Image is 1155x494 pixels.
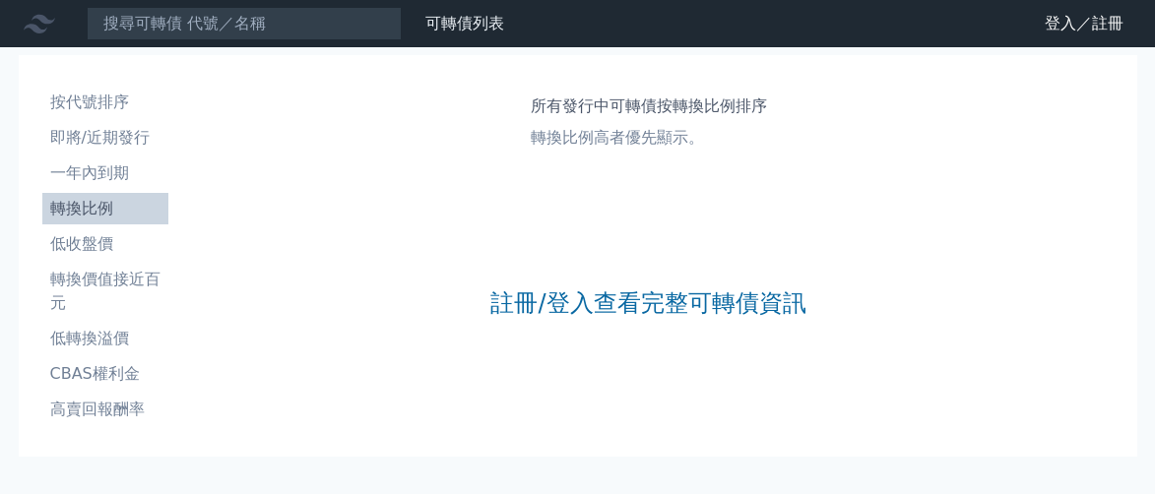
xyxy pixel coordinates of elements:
[42,232,168,256] li: 低收盤價
[42,91,168,114] li: 按代號排序
[42,193,168,224] a: 轉換比例
[490,287,805,319] a: 註冊/登入查看完整可轉債資訊
[42,197,168,220] li: 轉換比例
[87,7,402,40] input: 搜尋可轉債 代號／名稱
[42,126,168,150] li: 即將/近期發行
[42,157,168,189] a: 一年內到期
[42,268,168,315] li: 轉換價值接近百元
[42,323,168,354] a: 低轉換溢價
[531,94,767,118] h1: 所有發行中可轉債按轉換比例排序
[42,161,168,185] li: 一年內到期
[1029,8,1139,39] a: 登入／註冊
[42,362,168,386] li: CBAS權利金
[531,126,767,150] p: 轉換比例高者優先顯示。
[42,228,168,260] a: 低收盤價
[42,87,168,118] a: 按代號排序
[42,394,168,425] a: 高賣回報酬率
[42,264,168,319] a: 轉換價值接近百元
[42,398,168,421] li: 高賣回報酬率
[42,122,168,154] a: 即將/近期發行
[425,14,504,32] a: 可轉債列表
[42,358,168,390] a: CBAS權利金
[42,327,168,350] li: 低轉換溢價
